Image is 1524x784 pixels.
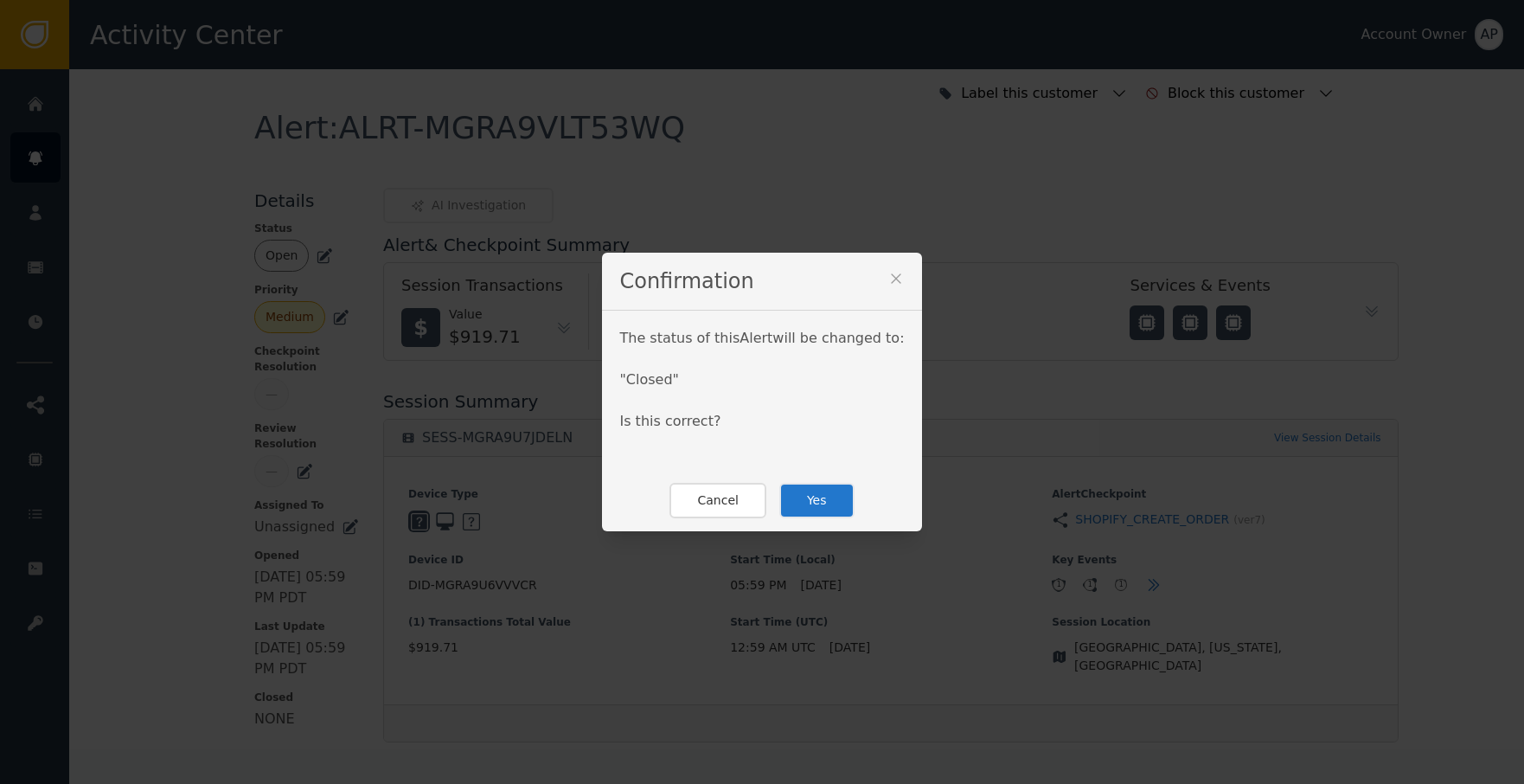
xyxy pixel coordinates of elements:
[602,253,921,311] div: Confirmation
[669,483,765,518] button: Cancel
[779,483,855,518] button: Yes
[619,371,678,388] span: " Closed "
[619,413,720,429] span: Is this correct?
[619,330,904,346] span: The status of this Alert will be changed to:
